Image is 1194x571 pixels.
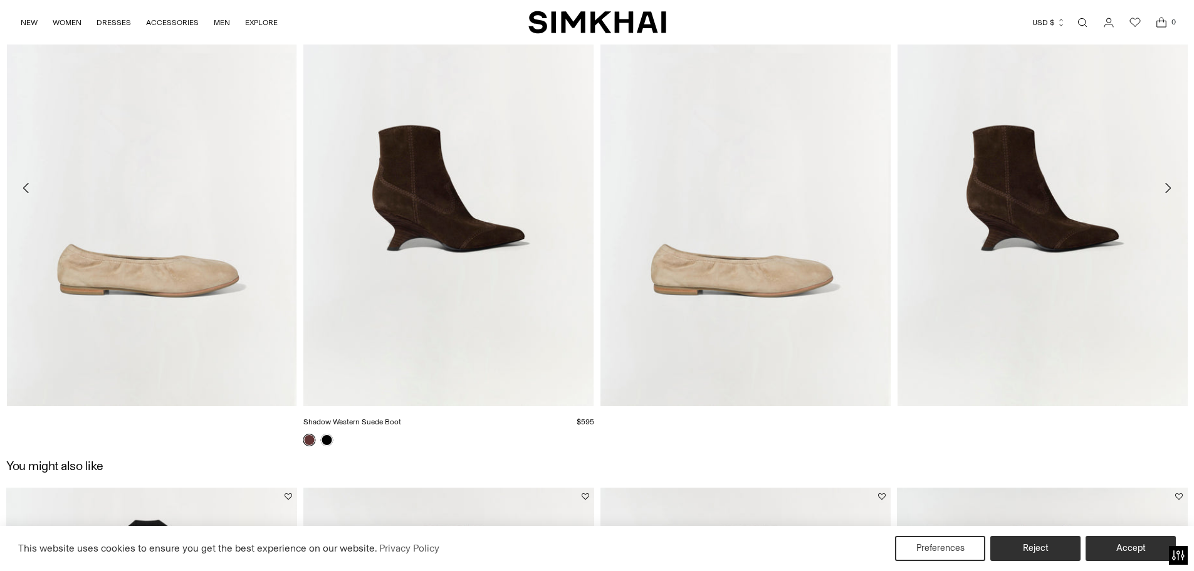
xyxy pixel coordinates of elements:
[10,523,126,561] iframe: Sign Up via Text for Offers
[1096,10,1121,35] a: Go to the account page
[1032,9,1066,36] button: USD $
[1149,10,1174,35] a: Open cart modal
[1070,10,1095,35] a: Open search modal
[895,536,985,561] button: Preferences
[1086,536,1176,561] button: Accept
[245,9,278,36] a: EXPLORE
[528,10,666,34] a: SIMKHAI
[582,493,589,500] button: Add to Wishlist
[1154,174,1181,202] button: Move to next carousel slide
[214,9,230,36] a: MEN
[6,459,103,473] h2: You might also like
[97,9,131,36] a: DRESSES
[285,493,292,500] button: Add to Wishlist
[53,9,81,36] a: WOMEN
[1168,16,1179,28] span: 0
[303,417,401,426] a: Shadow Western Suede Boot
[990,536,1081,561] button: Reject
[377,539,441,558] a: Privacy Policy (opens in a new tab)
[1123,10,1148,35] a: Wishlist
[878,493,886,500] button: Add to Wishlist
[1175,493,1183,500] button: Add to Wishlist
[146,9,199,36] a: ACCESSORIES
[18,542,377,554] span: This website uses cookies to ensure you get the best experience on our website.
[21,9,38,36] a: NEW
[13,174,40,202] button: Move to previous carousel slide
